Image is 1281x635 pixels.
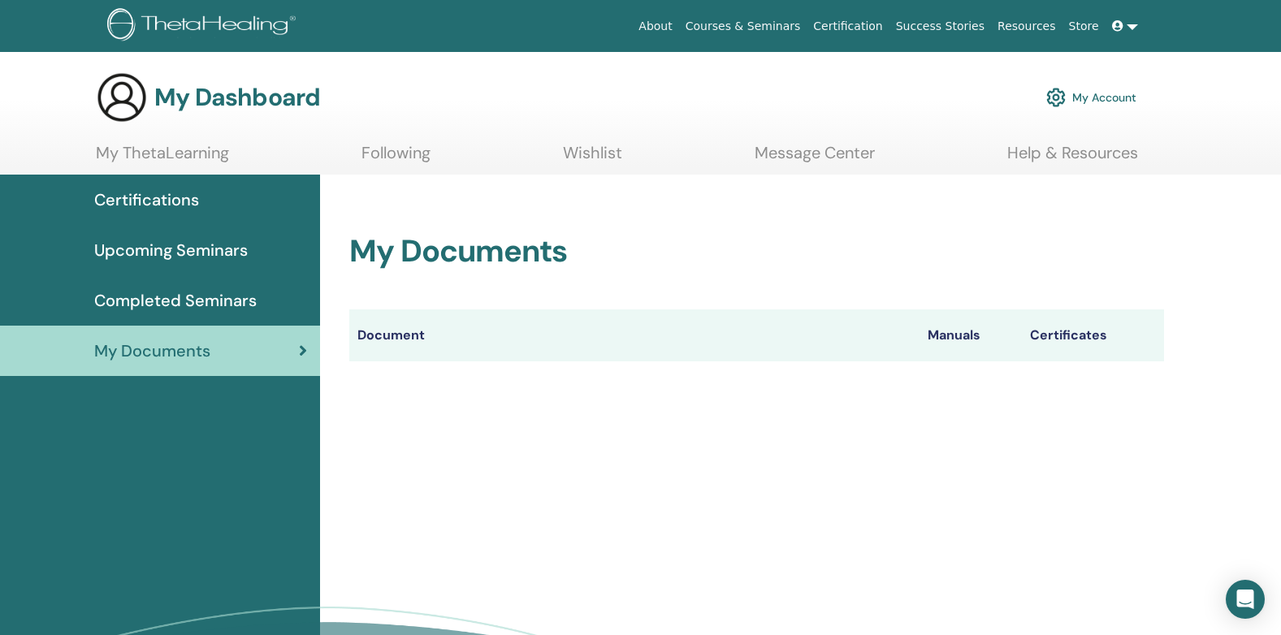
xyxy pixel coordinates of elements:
[991,11,1062,41] a: Resources
[349,309,920,361] th: Document
[94,339,210,363] span: My Documents
[632,11,678,41] a: About
[94,188,199,212] span: Certifications
[1226,580,1265,619] div: Open Intercom Messenger
[1062,11,1106,41] a: Store
[563,143,622,175] a: Wishlist
[807,11,889,41] a: Certification
[1046,80,1136,115] a: My Account
[920,309,1021,361] th: Manuals
[96,71,148,123] img: generic-user-icon.jpg
[1007,143,1138,175] a: Help & Resources
[1022,309,1164,361] th: Certificates
[755,143,875,175] a: Message Center
[107,8,301,45] img: logo.png
[889,11,991,41] a: Success Stories
[96,143,229,175] a: My ThetaLearning
[1046,84,1066,111] img: cog.svg
[94,288,257,313] span: Completed Seminars
[154,83,320,112] h3: My Dashboard
[349,233,1164,270] h2: My Documents
[94,238,248,262] span: Upcoming Seminars
[679,11,807,41] a: Courses & Seminars
[361,143,431,175] a: Following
